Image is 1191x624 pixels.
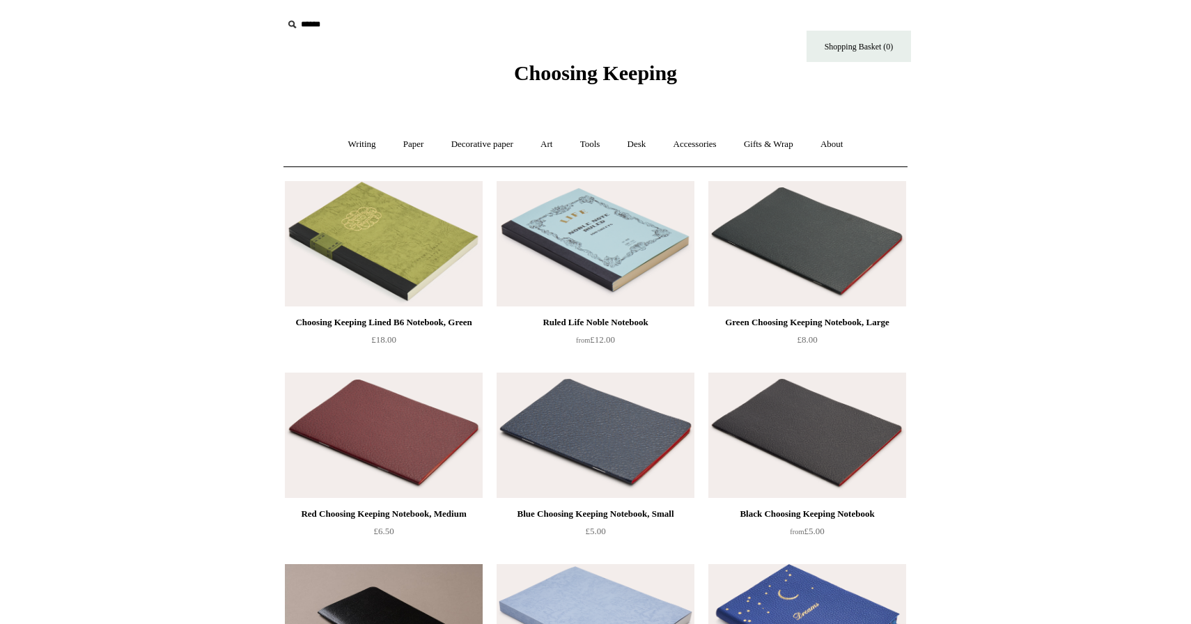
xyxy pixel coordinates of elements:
[797,334,817,345] span: £8.00
[576,336,590,344] span: from
[615,126,659,163] a: Desk
[585,526,605,536] span: £5.00
[712,506,903,522] div: Black Choosing Keeping Notebook
[285,181,483,306] a: Choosing Keeping Lined B6 Notebook, Green Choosing Keeping Lined B6 Notebook, Green
[285,373,483,498] a: Red Choosing Keeping Notebook, Medium Red Choosing Keeping Notebook, Medium
[371,334,396,345] span: £18.00
[285,373,483,498] img: Red Choosing Keeping Notebook, Medium
[661,126,729,163] a: Accessories
[790,526,824,536] span: £5.00
[285,181,483,306] img: Choosing Keeping Lined B6 Notebook, Green
[500,314,691,331] div: Ruled Life Noble Notebook
[708,373,906,498] img: Black Choosing Keeping Notebook
[497,314,694,371] a: Ruled Life Noble Notebook from£12.00
[790,528,804,536] span: from
[439,126,526,163] a: Decorative paper
[285,506,483,563] a: Red Choosing Keeping Notebook, Medium £6.50
[497,181,694,306] a: Ruled Life Noble Notebook Ruled Life Noble Notebook
[576,334,615,345] span: £12.00
[708,314,906,371] a: Green Choosing Keeping Notebook, Large £8.00
[373,526,394,536] span: £6.50
[514,61,677,84] span: Choosing Keeping
[336,126,389,163] a: Writing
[288,314,479,331] div: Choosing Keeping Lined B6 Notebook, Green
[497,373,694,498] a: Blue Choosing Keeping Notebook, Small Blue Choosing Keeping Notebook, Small
[497,181,694,306] img: Ruled Life Noble Notebook
[500,506,691,522] div: Blue Choosing Keeping Notebook, Small
[528,126,565,163] a: Art
[391,126,437,163] a: Paper
[285,314,483,371] a: Choosing Keeping Lined B6 Notebook, Green £18.00
[568,126,613,163] a: Tools
[708,181,906,306] a: Green Choosing Keeping Notebook, Large Green Choosing Keeping Notebook, Large
[708,181,906,306] img: Green Choosing Keeping Notebook, Large
[288,506,479,522] div: Red Choosing Keeping Notebook, Medium
[708,506,906,563] a: Black Choosing Keeping Notebook from£5.00
[731,126,806,163] a: Gifts & Wrap
[708,373,906,498] a: Black Choosing Keeping Notebook Black Choosing Keeping Notebook
[807,31,911,62] a: Shopping Basket (0)
[514,72,677,82] a: Choosing Keeping
[497,373,694,498] img: Blue Choosing Keeping Notebook, Small
[497,506,694,563] a: Blue Choosing Keeping Notebook, Small £5.00
[808,126,856,163] a: About
[712,314,903,331] div: Green Choosing Keeping Notebook, Large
